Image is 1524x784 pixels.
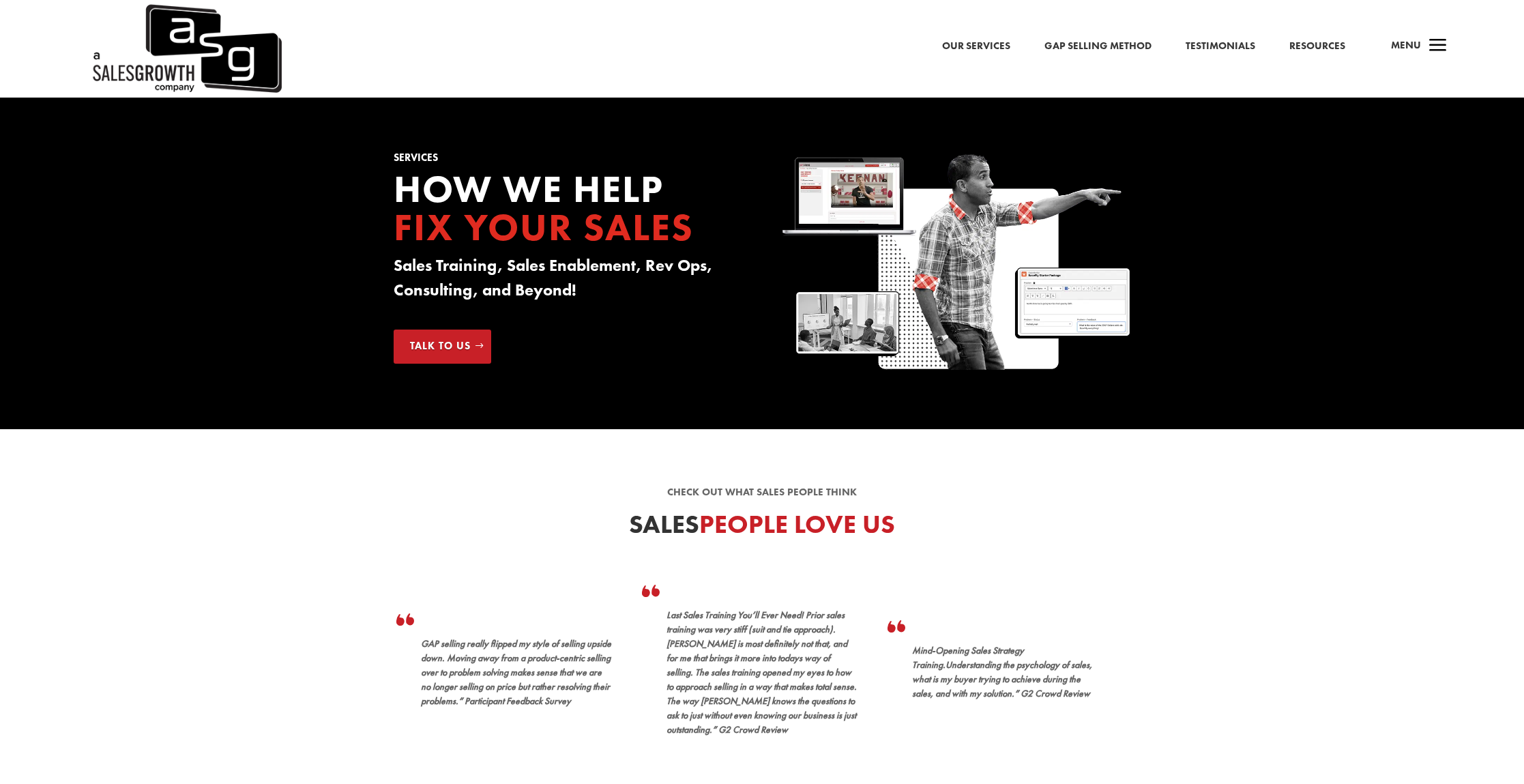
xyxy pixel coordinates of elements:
span: People Love Us [699,508,895,540]
h2: Sales [394,512,1130,545]
a: Our Services [942,38,1010,55]
a: Testimonials [1186,38,1255,55]
a: Resources [1289,38,1345,55]
span: GAP selling really flipped my style of selling upside down. Moving away from a product-centric se... [421,637,611,707]
span: Fix your Sales [394,203,694,252]
a: Gap Selling Method [1044,38,1152,55]
span: Menu [1391,38,1421,52]
p: Check out what sales people think [394,484,1130,501]
img: Sales Growth Keenan [782,153,1130,374]
p: Last Sales Training You’ll Ever Need! Prior sales training was very stiff (suit and tie approach)... [666,608,858,746]
span: Understanding the psychology of sales, what is my buyer trying to achieve during the sales, and w... [912,658,1092,699]
span: a [1424,33,1452,60]
h3: Sales Training, Sales Enablement, Rev Ops, Consulting, and Beyond! [394,253,742,309]
p: Mind-Opening Sales Strategy Training. [912,643,1103,710]
h1: Services [394,153,742,170]
h2: How we Help [394,170,742,253]
a: Talk to Us [394,330,491,364]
